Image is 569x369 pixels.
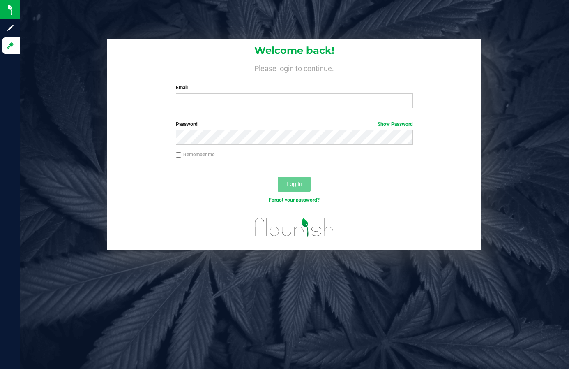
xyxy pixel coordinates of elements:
a: Forgot your password? [269,197,320,203]
img: flourish_logo.svg [248,212,341,242]
h4: Please login to continue. [107,63,481,72]
span: Log In [286,181,302,187]
input: Remember me [176,152,182,158]
inline-svg: Log in [6,42,14,50]
span: Password [176,121,198,127]
button: Log In [278,177,311,192]
a: Show Password [378,121,413,127]
inline-svg: Sign up [6,24,14,32]
label: Email [176,84,413,91]
h1: Welcome back! [107,45,481,56]
label: Remember me [176,151,214,158]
